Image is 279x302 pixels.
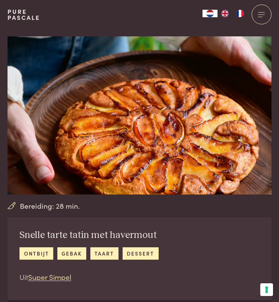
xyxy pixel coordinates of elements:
a: NL [202,10,217,17]
a: dessert [123,247,159,260]
a: ontbijt [19,247,53,260]
a: Super Simpel [28,272,71,282]
a: taart [90,247,118,260]
a: PurePascale [7,9,40,21]
span: Bereiding: 28 min. [20,200,80,211]
button: Uw voorkeuren voor toestemming voor trackingtechnologieën [260,283,273,296]
a: FR [232,10,247,17]
div: Language [202,10,217,17]
p: Uit [19,272,159,283]
aside: Language selected: Nederlands [202,10,247,17]
img: Snelle tarte tatin met havermout [7,36,271,194]
a: EN [217,10,232,17]
ul: Language list [217,10,247,17]
a: gebak [57,247,86,260]
h2: Snelle tarte tatin met havermout [19,229,159,241]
